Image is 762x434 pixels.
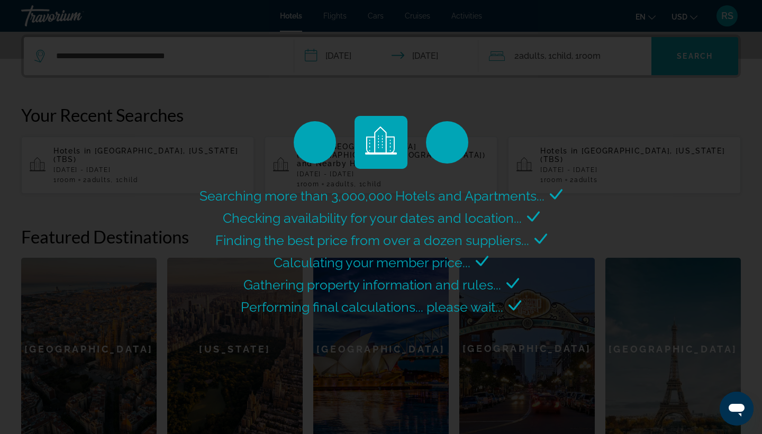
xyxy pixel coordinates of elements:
[274,255,470,270] span: Calculating your member price...
[243,277,501,293] span: Gathering property information and rules...
[223,210,522,226] span: Checking availability for your dates and location...
[199,188,545,204] span: Searching more than 3,000,000 Hotels and Apartments...
[215,232,529,248] span: Finding the best price from over a dozen suppliers...
[241,299,503,315] span: Performing final calculations... please wait...
[720,392,754,426] iframe: Кнопка запуска окна обмена сообщениями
